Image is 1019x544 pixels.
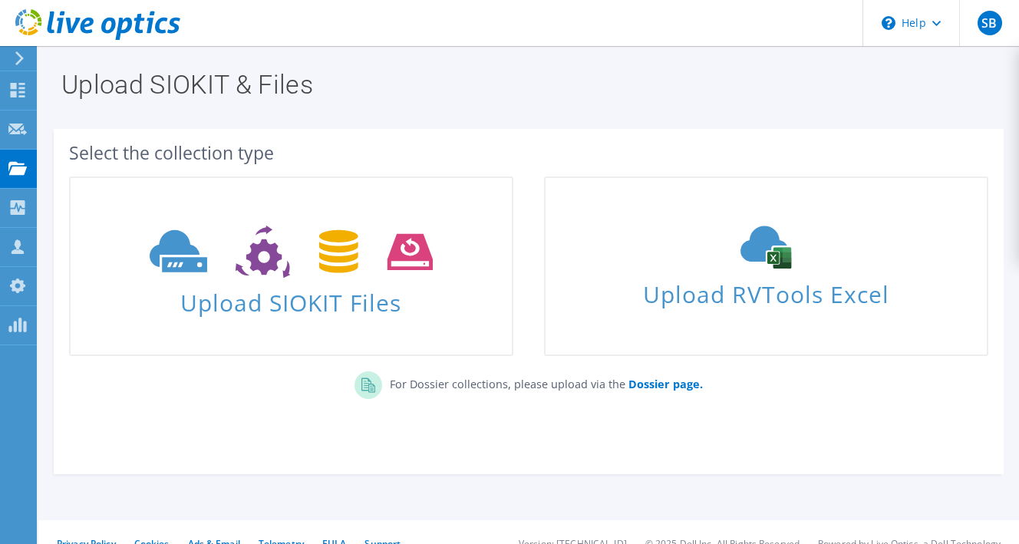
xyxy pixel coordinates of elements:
span: SB [978,11,1002,35]
b: Dossier page. [628,377,703,391]
a: Upload RVTools Excel [544,176,988,356]
span: Upload RVTools Excel [546,274,987,307]
p: For Dossier collections, please upload via the [382,371,703,393]
span: Upload SIOKIT Files [71,282,512,315]
a: Dossier page. [625,377,703,391]
svg: \n [882,16,895,30]
div: Select the collection type [69,144,988,161]
h1: Upload SIOKIT & Files [61,71,988,97]
a: Upload SIOKIT Files [69,176,513,356]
